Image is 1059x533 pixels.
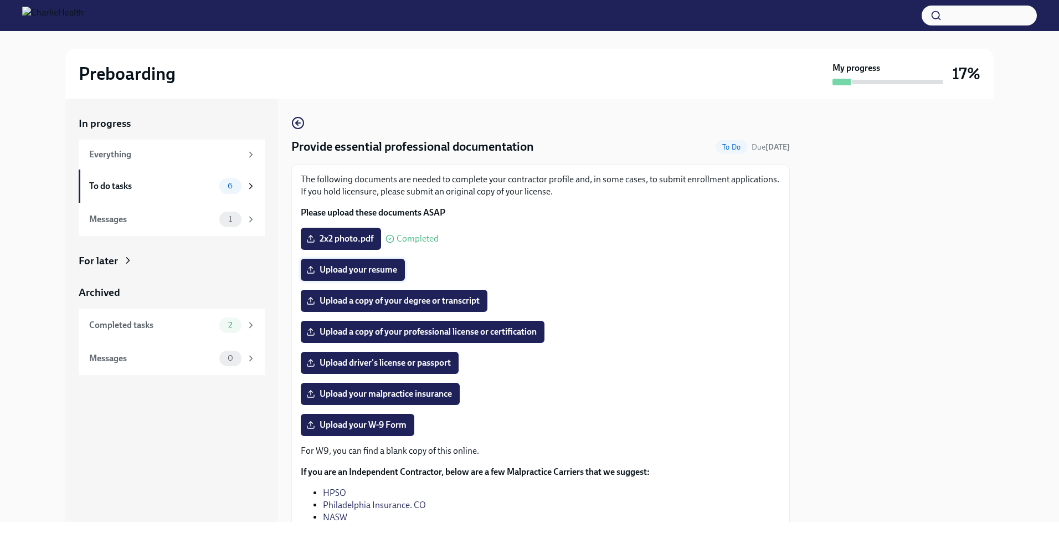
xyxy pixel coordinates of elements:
[752,142,790,152] span: Due
[301,414,414,436] label: Upload your W-9 Form
[301,321,544,343] label: Upload a copy of your professional license or certification
[221,354,240,362] span: 0
[301,383,460,405] label: Upload your malpractice insurance
[79,285,265,300] a: Archived
[397,234,439,243] span: Completed
[79,254,118,268] div: For later
[832,62,880,74] strong: My progress
[79,170,265,203] a: To do tasks6
[89,319,215,331] div: Completed tasks
[309,357,451,368] span: Upload driver's license or passport
[301,445,780,457] p: For W9, you can find a blank copy of this online.
[79,63,176,85] h2: Preboarding
[301,352,459,374] label: Upload driver's license or passport
[323,500,426,510] a: Philadelphia Insurance. CO
[291,139,534,155] h4: Provide essential professional documentation
[79,116,265,131] a: In progress
[222,215,239,223] span: 1
[301,259,405,281] label: Upload your resume
[221,182,239,190] span: 6
[79,203,265,236] a: Messages1
[301,207,445,218] strong: Please upload these documents ASAP
[301,228,381,250] label: 2x2 photo.pdf
[309,419,407,430] span: Upload your W-9 Form
[89,180,215,192] div: To do tasks
[309,233,373,244] span: 2x2 photo.pdf
[89,148,241,161] div: Everything
[309,388,452,399] span: Upload your malpractice insurance
[79,254,265,268] a: For later
[22,7,84,24] img: CharlieHealth
[765,142,790,152] strong: [DATE]
[309,264,397,275] span: Upload your resume
[89,352,215,365] div: Messages
[301,290,487,312] label: Upload a copy of your degree or transcript
[309,326,537,337] span: Upload a copy of your professional license or certification
[222,321,239,329] span: 2
[89,213,215,225] div: Messages
[79,309,265,342] a: Completed tasks2
[323,512,347,522] a: NASW
[752,142,790,152] span: August 21st, 2025 09:00
[301,173,780,198] p: The following documents are needed to complete your contractor profile and, in some cases, to sub...
[79,342,265,375] a: Messages0
[952,64,980,84] h3: 17%
[309,295,480,306] span: Upload a copy of your degree or transcript
[301,467,650,477] strong: If you are an Independent Contractor, below are a few Malpractice Carriers that we suggest:
[716,143,747,151] span: To Do
[79,140,265,170] a: Everything
[323,488,346,498] a: HPSO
